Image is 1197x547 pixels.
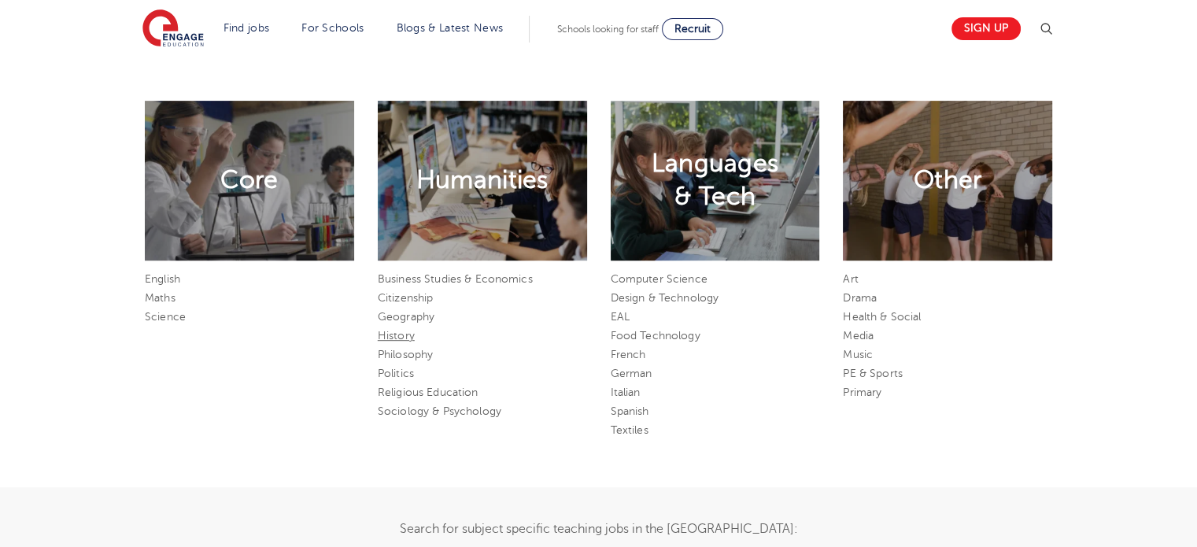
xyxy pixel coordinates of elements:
[378,405,501,417] a: Sociology & Psychology
[378,349,433,360] a: Philosophy
[914,164,982,197] h2: Other
[145,292,175,304] a: Maths
[674,23,711,35] span: Recruit
[378,273,533,285] a: Business Studies & Economics
[145,519,1052,539] p: Search for subject specific teaching jobs in the [GEOGRAPHIC_DATA]:
[378,368,414,379] a: Politics
[843,330,874,342] a: Media
[142,9,204,49] img: Engage Education
[611,311,630,323] a: EAL
[611,330,700,342] a: Food Technology
[557,24,659,35] span: Schools looking for staff
[145,311,186,323] a: Science
[397,22,504,34] a: Blogs & Latest News
[378,330,415,342] a: History
[651,147,778,213] h2: Languages & Tech
[611,424,648,436] a: Textiles
[416,164,549,197] h2: Humanities
[378,311,434,323] a: Geography
[611,405,649,417] a: Spanish
[611,386,641,398] a: Italian
[662,18,723,40] a: Recruit
[843,292,877,304] a: Drama
[843,349,873,360] a: Music
[378,386,478,398] a: Religious Education
[951,17,1021,40] a: Sign up
[611,368,652,379] a: German
[843,386,881,398] a: Primary
[611,349,646,360] a: French
[220,164,278,197] h2: Core
[145,273,180,285] a: English
[843,368,903,379] a: PE & Sports
[378,292,434,304] a: Citizenship
[843,311,921,323] a: Health & Social
[611,273,707,285] a: Computer Science
[843,273,858,285] a: Art
[224,22,270,34] a: Find jobs
[611,292,719,304] a: Design & Technology
[301,22,364,34] a: For Schools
